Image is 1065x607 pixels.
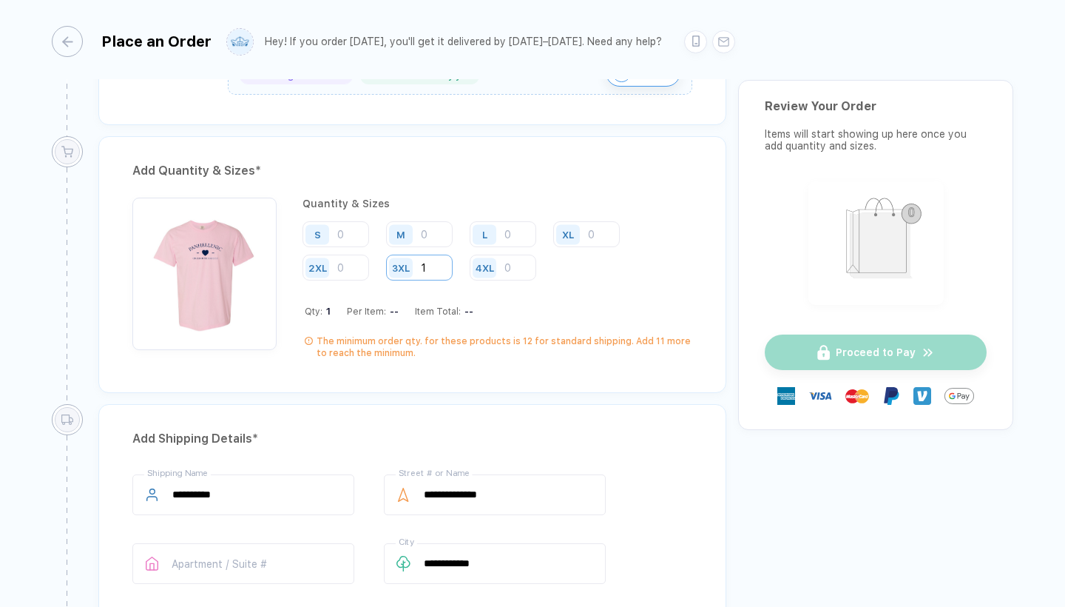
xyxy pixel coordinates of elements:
div: 95% customers say yes! [360,68,479,84]
img: master-card [845,384,869,408]
div: Place an Order [101,33,212,50]
div: Hey! If you order [DATE], you'll get it delivered by [DATE]–[DATE]. Need any help? [265,36,662,48]
div: Review Your Order [765,99,987,113]
div: 80% changes are minor [240,68,353,84]
div: 4XL [476,262,494,273]
div: The minimum order qty. for these products is 12 for standard shipping. Add 11 more to reach the m... [317,335,692,359]
div: -- [461,306,473,317]
div: 3XL [392,262,410,273]
img: GPay [944,381,974,411]
div: 2XL [308,262,327,273]
div: Per Item: [347,306,399,317]
div: Add Quantity & Sizes [132,159,692,183]
div: M [396,229,405,240]
img: da94279e-2ac2-4a4c-9dcd-06a52d4f654b_nt_front_1757276398146.jpg [140,205,269,335]
div: L [482,229,487,240]
div: Item Total: [415,306,473,317]
div: S [314,229,321,240]
img: Venmo [913,387,931,405]
img: user profile [227,29,253,55]
div: Quantity & Sizes [302,198,692,209]
img: visa [808,384,832,408]
img: express [777,387,795,405]
div: XL [562,229,574,240]
div: Qty: [305,306,331,317]
div: -- [386,306,399,317]
img: shopping_bag.png [815,188,937,295]
span: 1 [322,306,331,317]
div: Add Shipping Details [132,427,692,451]
img: Paypal [882,387,900,405]
div: Items will start showing up here once you add quantity and sizes. [765,128,987,152]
